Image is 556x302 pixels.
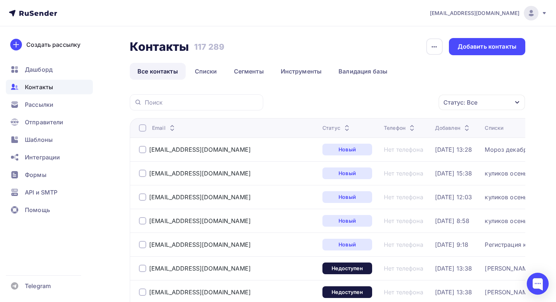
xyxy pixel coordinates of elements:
[458,42,517,51] div: Добавить контакты
[435,124,471,132] div: Добавлен
[485,146,545,153] a: Мороз декабрь рега
[384,217,423,224] a: Нет телефона
[322,263,372,274] a: Недоступен
[435,241,469,248] a: [DATE] 9:18
[384,265,423,272] a: Нет телефона
[322,286,372,298] a: Недоступен
[226,63,272,80] a: Сегменты
[149,217,251,224] a: [EMAIL_ADDRESS][DOMAIN_NAME]
[435,193,472,201] a: [DATE] 12:03
[485,124,503,132] div: Списки
[485,170,542,177] a: куликов осень рега
[443,98,477,107] div: Статус: Все
[322,167,372,179] a: Новый
[149,265,251,272] a: [EMAIL_ADDRESS][DOMAIN_NAME]
[6,167,93,182] a: Формы
[149,288,251,296] a: [EMAIL_ADDRESS][DOMAIN_NAME]
[149,146,251,153] a: [EMAIL_ADDRESS][DOMAIN_NAME]
[322,239,372,250] a: Новый
[25,153,60,162] span: Интеграции
[322,191,372,203] a: Новый
[384,193,423,201] a: Нет телефона
[145,98,259,106] input: Поиск
[149,193,251,201] a: [EMAIL_ADDRESS][DOMAIN_NAME]
[273,63,330,80] a: Инструменты
[25,83,53,91] span: Контакты
[384,146,423,153] a: Нет телефона
[435,265,472,272] a: [DATE] 13:38
[485,193,542,201] a: куликов осень рега
[25,100,53,109] span: Рассылки
[26,40,80,49] div: Создать рассылку
[384,241,423,248] a: Нет телефона
[322,215,372,227] a: Новый
[152,124,177,132] div: Email
[6,80,93,94] a: Контакты
[435,170,472,177] a: [DATE] 15:38
[430,6,547,20] a: [EMAIL_ADDRESS][DOMAIN_NAME]
[149,241,251,248] a: [EMAIL_ADDRESS][DOMAIN_NAME]
[384,124,416,132] div: Телефон
[25,282,51,290] span: Telegram
[25,205,50,214] span: Помощь
[187,63,225,80] a: Списки
[485,217,542,224] a: куликов осень рега
[25,118,64,127] span: Отправители
[6,115,93,129] a: Отправители
[485,241,541,248] a: Регистрация кадры
[331,63,395,80] a: Валидация базы
[6,97,93,112] a: Рассылки
[25,65,53,74] span: Дашборд
[25,135,53,144] span: Шаблоны
[384,288,423,296] a: Нет телефона
[6,132,93,147] a: Шаблоны
[149,170,251,177] a: [EMAIL_ADDRESS][DOMAIN_NAME]
[435,146,472,153] a: [DATE] 13:28
[194,42,224,52] h3: 117 289
[130,39,189,54] h2: Контакты
[430,10,519,17] span: [EMAIL_ADDRESS][DOMAIN_NAME]
[435,217,470,224] a: [DATE] 8:58
[25,188,57,197] span: API и SMTP
[438,94,525,110] button: Статус: Все
[130,63,186,80] a: Все контакты
[6,62,93,77] a: Дашборд
[322,144,372,155] a: Новый
[384,170,423,177] a: Нет телефона
[435,288,472,296] a: [DATE] 13:38
[25,170,46,179] span: Формы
